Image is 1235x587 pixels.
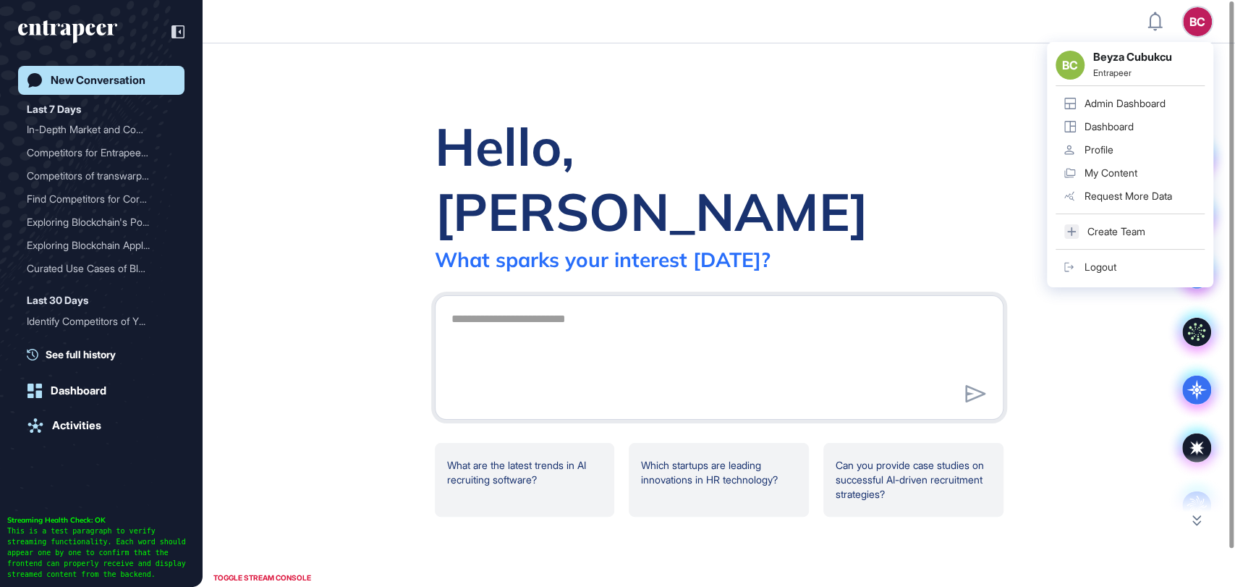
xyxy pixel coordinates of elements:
div: Exploring Blockchain's Po... [27,211,164,234]
div: Identify Competitors of Y... [27,310,164,333]
div: Competitors of transwarp.... [27,164,164,187]
div: Exploring Blockchain Appl... [27,234,164,257]
a: Dashboard [18,376,184,405]
div: Exploring Blockchain's Potential in Health Insurance [27,211,176,234]
span: See full history [46,347,116,362]
div: Curated Use Cases of Blockchain Applications in Health Insurance [27,257,176,280]
div: Competitors of transwarp.io [27,164,176,187]
div: entrapeer-logo [18,20,117,43]
div: Find Competitors for Cormind [27,187,176,211]
div: Competitors for Entrapeer... [27,141,164,164]
div: Exploring Blockchain Applications in the Global Health Insurance Industry [27,234,176,257]
div: Find Competitors for Corm... [27,187,164,211]
a: New Conversation [18,66,184,95]
div: In-Depth Market and Compe... [27,118,164,141]
div: List of Competitors for V... [27,333,164,356]
div: New Conversation [51,74,145,87]
a: Activities [18,411,184,440]
button: BC [1183,7,1212,36]
div: Can you provide case studies on successful AI-driven recruitment strategies? [823,443,1003,517]
div: Which startups are leading innovations in HR technology? [629,443,809,517]
div: Hello, [PERSON_NAME] [435,114,1003,244]
div: TOGGLE STREAM CONSOLE [210,569,315,587]
div: Dashboard [51,384,106,397]
div: Competitors for Entrapeer's Hunter Agent [27,141,176,164]
div: List of Competitors for VoltaGrid [27,333,176,356]
a: See full history [27,347,184,362]
div: What sparks your interest [DATE]? [435,247,771,272]
div: Activities [52,419,101,432]
div: Identify Competitors of Yugen Company [27,310,176,333]
div: Last 30 Days [27,292,88,309]
div: Curated Use Cases of Bloc... [27,257,164,280]
div: Last 7 Days [27,101,81,118]
div: In-Depth Market and Competitive Analysis for Hunter's AI Recruiting Agent [27,118,176,141]
div: What are the latest trends in AI recruiting software? [435,443,615,517]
